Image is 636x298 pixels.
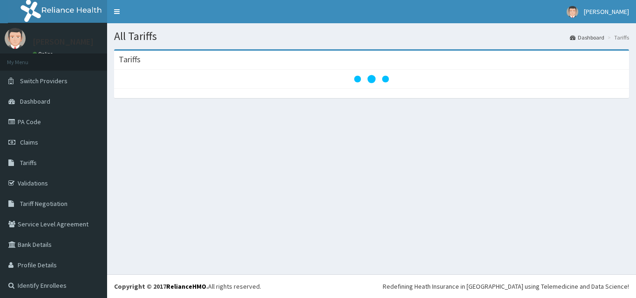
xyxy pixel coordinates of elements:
[20,77,68,85] span: Switch Providers
[114,282,208,291] strong: Copyright © 2017 .
[20,97,50,106] span: Dashboard
[383,282,629,291] div: Redefining Heath Insurance in [GEOGRAPHIC_DATA] using Telemedicine and Data Science!
[20,138,38,146] span: Claims
[353,60,390,98] svg: audio-loading
[5,28,26,49] img: User Image
[119,55,141,64] h3: Tariffs
[33,38,94,46] p: [PERSON_NAME]
[605,33,629,41] li: Tariffs
[20,199,68,208] span: Tariff Negotiation
[114,30,629,42] h1: All Tariffs
[20,159,37,167] span: Tariffs
[33,51,55,57] a: Online
[107,274,636,298] footer: All rights reserved.
[166,282,206,291] a: RelianceHMO
[584,7,629,16] span: [PERSON_NAME]
[570,33,604,41] a: Dashboard
[567,6,578,18] img: User Image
